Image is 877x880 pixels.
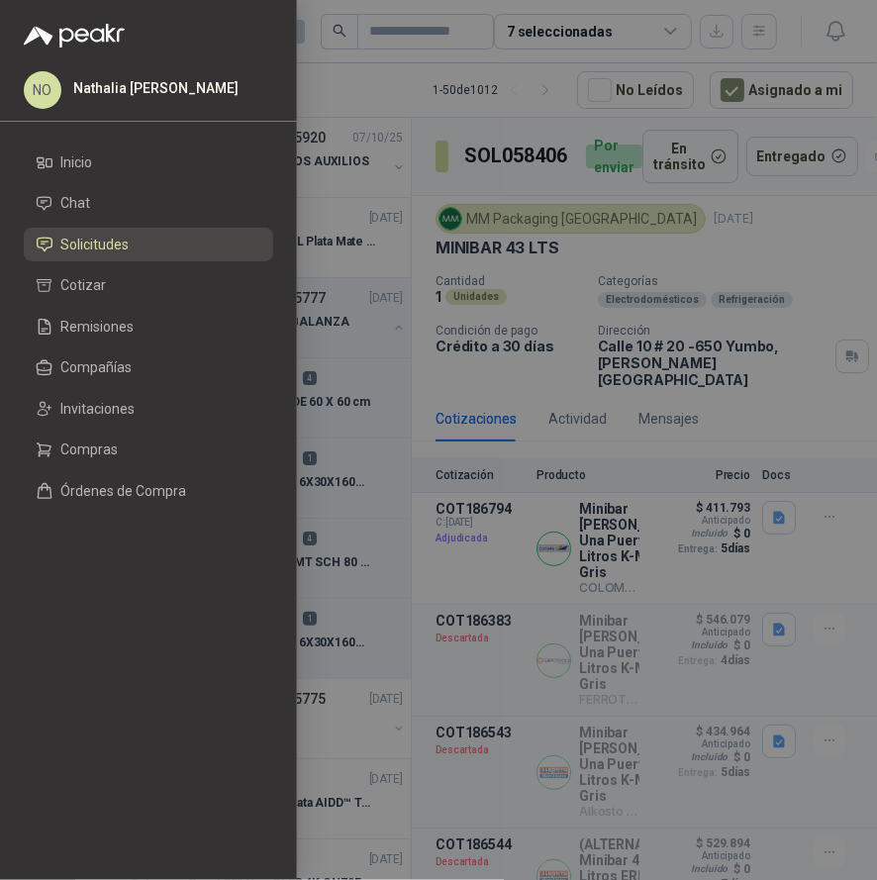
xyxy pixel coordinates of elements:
a: Compras [24,434,273,467]
span: Compañías [61,359,133,375]
a: Inicio [24,146,273,179]
span: Compras [61,441,119,457]
a: Compañías [24,351,273,385]
span: Órdenes de Compra [61,483,187,499]
span: Chat [61,195,91,211]
div: NO [24,71,61,109]
span: Invitaciones [61,401,136,417]
a: Solicitudes [24,228,273,261]
a: Órdenes de Compra [24,474,273,508]
a: Invitaciones [24,392,273,426]
span: Cotizar [61,277,107,293]
a: Cotizar [24,269,273,303]
p: Nathalia [PERSON_NAME] [73,81,239,95]
a: Remisiones [24,310,273,343]
a: Chat [24,187,273,221]
img: Logo peakr [24,24,125,48]
span: Inicio [61,154,93,170]
span: Solicitudes [61,237,130,252]
span: Remisiones [61,319,135,335]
